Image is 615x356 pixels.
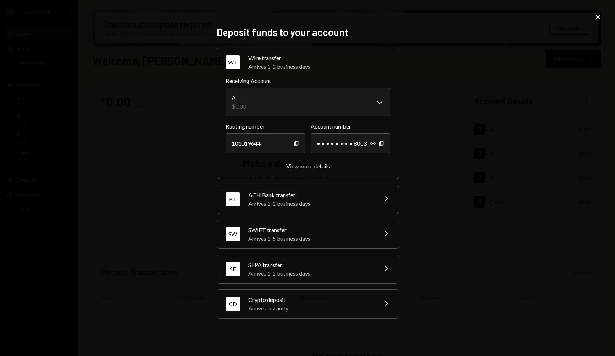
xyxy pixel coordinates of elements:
[286,163,330,169] div: View more details
[226,227,240,241] div: SW
[217,185,399,214] button: BTACH Bank transferArrives 1-2 business days
[286,163,330,170] button: View more details
[226,192,240,206] div: BT
[248,191,373,199] div: ACH Bank transfer
[311,122,390,131] label: Account number
[226,77,390,170] div: WTWire transferArrives 1-2 business days
[217,220,399,248] button: SWSWIFT transferArrives 1-5 business days
[248,304,373,313] div: Arrives instantly
[248,269,373,278] div: Arrives 1-2 business days
[226,77,390,85] label: Receiving Account
[217,255,399,283] button: SESEPA transferArrives 1-2 business days
[226,55,240,69] div: WT
[217,25,398,39] h2: Deposit funds to your account
[248,54,390,62] div: Wire transfer
[248,295,373,304] div: Crypto deposit
[226,297,240,311] div: CD
[311,133,390,153] div: • • • • • • • • 8003
[248,234,373,243] div: Arrives 1-5 business days
[226,88,390,116] button: Receiving Account
[248,226,373,234] div: SWIFT transfer
[226,133,305,153] div: 101019644
[248,199,373,208] div: Arrives 1-2 business days
[248,261,373,269] div: SEPA transfer
[248,62,390,71] div: Arrives 1-2 business days
[226,122,305,131] label: Routing number
[217,290,399,318] button: CDCrypto depositArrives instantly
[217,48,399,77] button: WTWire transferArrives 1-2 business days
[226,262,240,276] div: SE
